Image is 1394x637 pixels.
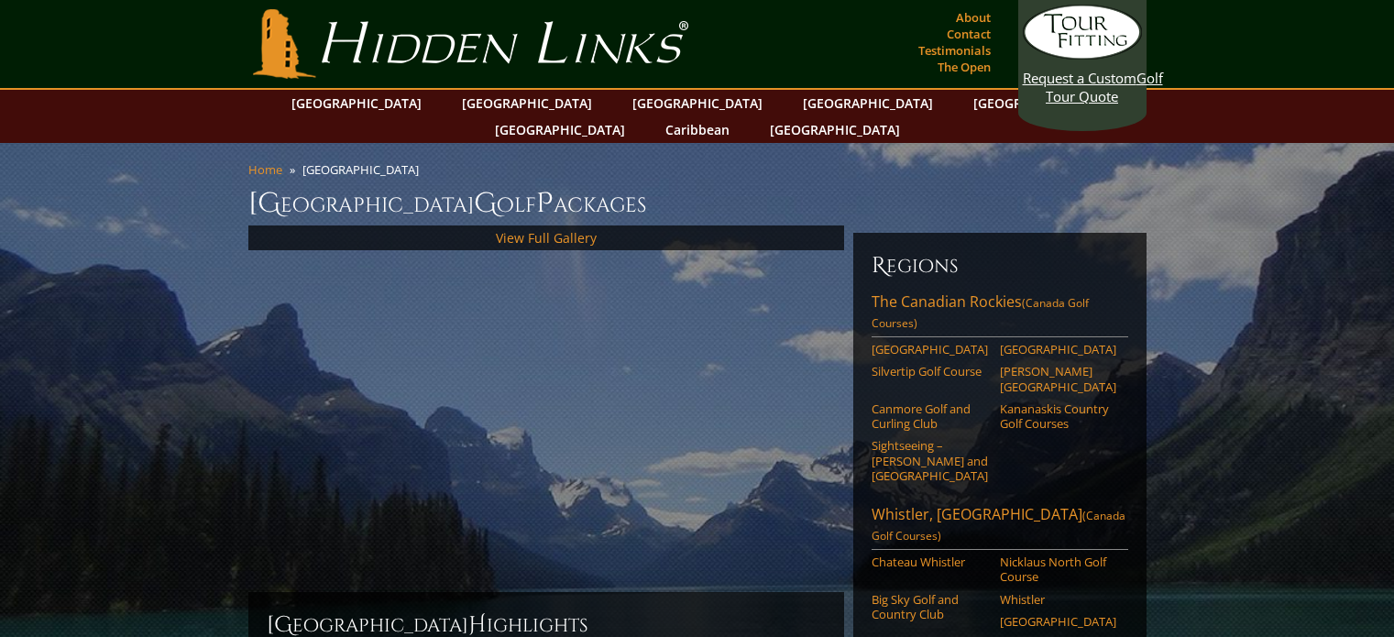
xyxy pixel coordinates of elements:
a: Caribbean [656,116,739,143]
a: About [951,5,995,30]
a: [GEOGRAPHIC_DATA] [453,90,601,116]
a: [GEOGRAPHIC_DATA] [282,90,431,116]
a: Kananaskis Country Golf Courses [1000,401,1116,432]
span: (Canada Golf Courses) [872,295,1089,331]
a: Whistler, [GEOGRAPHIC_DATA](Canada Golf Courses) [872,504,1128,550]
a: Whistler [1000,592,1116,607]
a: Testimonials [914,38,995,63]
h1: [GEOGRAPHIC_DATA] olf ackages [248,185,1147,222]
li: [GEOGRAPHIC_DATA] [302,161,426,178]
a: Big Sky Golf and Country Club [872,592,988,622]
a: Home [248,161,282,178]
a: [GEOGRAPHIC_DATA] [1000,614,1116,629]
a: Chateau Whistler [872,555,988,569]
a: [PERSON_NAME][GEOGRAPHIC_DATA] [1000,364,1116,394]
span: Request a Custom [1023,69,1136,87]
a: View Full Gallery [496,229,597,247]
a: The Open [933,54,995,80]
a: [GEOGRAPHIC_DATA] [964,90,1113,116]
a: Sightseeing – [PERSON_NAME] and [GEOGRAPHIC_DATA] [872,438,988,483]
a: [GEOGRAPHIC_DATA] [872,342,988,357]
a: Request a CustomGolf Tour Quote [1023,5,1142,105]
a: The Canadian Rockies(Canada Golf Courses) [872,291,1128,337]
a: Silvertip Golf Course [872,364,988,379]
h6: Regions [872,251,1128,280]
a: Nicklaus North Golf Course [1000,555,1116,585]
a: Contact [942,21,995,47]
a: [GEOGRAPHIC_DATA] [794,90,942,116]
span: P [536,185,554,222]
a: [GEOGRAPHIC_DATA] [761,116,909,143]
a: [GEOGRAPHIC_DATA] [486,116,634,143]
a: [GEOGRAPHIC_DATA] [1000,342,1116,357]
span: G [474,185,497,222]
a: [GEOGRAPHIC_DATA] [623,90,772,116]
a: Canmore Golf and Curling Club [872,401,988,432]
